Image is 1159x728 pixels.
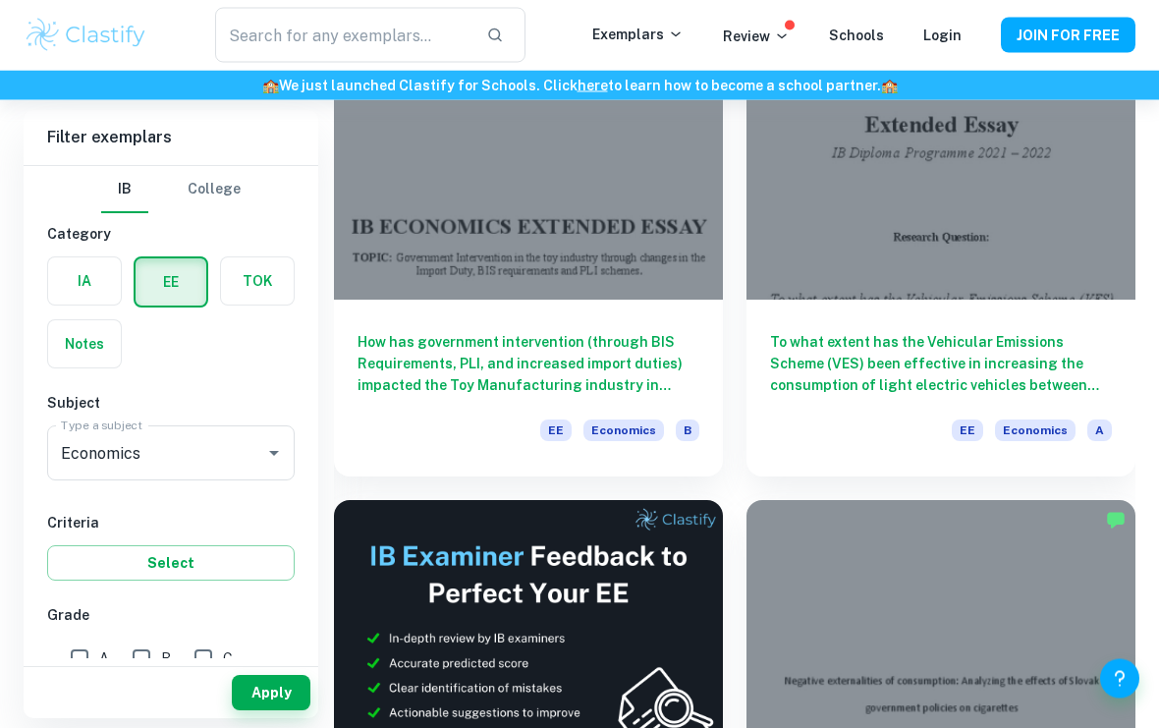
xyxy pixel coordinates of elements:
[770,332,1112,397] h6: To what extent has the Vehicular Emissions Scheme (VES) been effective in increasing the consumpt...
[583,420,664,442] span: Economics
[232,675,310,710] button: Apply
[101,166,148,213] button: IB
[1001,18,1135,53] button: JOIN FOR FREE
[592,24,684,45] p: Exemplars
[24,16,148,55] img: Clastify logo
[47,392,295,414] h6: Subject
[101,166,241,213] div: Filter type choice
[47,545,295,581] button: Select
[161,647,171,669] span: B
[47,604,295,626] h6: Grade
[24,110,318,165] h6: Filter exemplars
[223,647,233,669] span: C
[48,320,121,367] button: Notes
[4,75,1155,96] h6: We just launched Clastify for Schools. Click to learn how to become a school partner.
[47,223,295,245] h6: Category
[829,28,884,43] a: Schools
[1100,659,1139,699] button: Help and Feedback
[262,78,279,93] span: 🏫
[334,9,723,477] a: How has government intervention (through BIS Requirements, PLI, and increased import duties) impa...
[358,332,699,397] h6: How has government intervention (through BIS Requirements, PLI, and increased import duties) impa...
[1087,420,1112,442] span: A
[723,26,790,47] p: Review
[260,439,288,467] button: Open
[676,420,699,442] span: B
[61,417,142,433] label: Type a subject
[188,166,241,213] button: College
[881,78,898,93] span: 🏫
[215,8,470,63] input: Search for any exemplars...
[99,647,109,669] span: A
[1106,511,1126,531] img: Marked
[923,28,962,43] a: Login
[221,257,294,305] button: TOK
[48,257,121,305] button: IA
[952,420,983,442] span: EE
[136,258,206,306] button: EE
[578,78,608,93] a: here
[47,512,295,533] h6: Criteria
[540,420,572,442] span: EE
[995,420,1076,442] span: Economics
[746,9,1135,477] a: To what extent has the Vehicular Emissions Scheme (VES) been effective in increasing the consumpt...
